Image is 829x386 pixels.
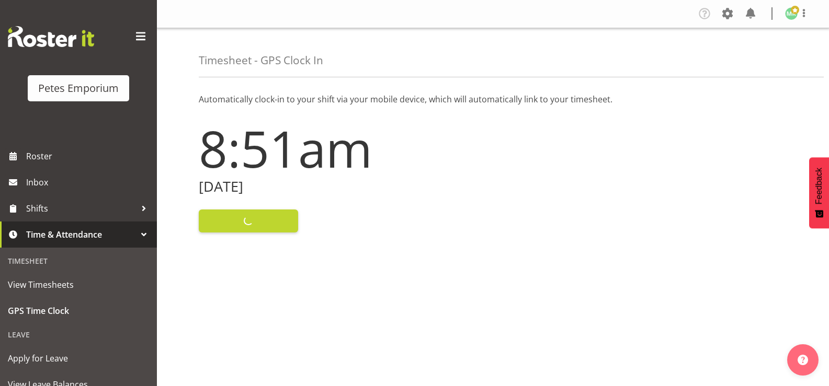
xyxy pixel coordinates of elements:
div: Petes Emporium [38,80,119,96]
div: Leave [3,324,154,345]
img: melanie-richardson713.jpg [785,7,798,20]
h2: [DATE] [199,179,487,195]
img: Rosterit website logo [8,26,94,47]
img: help-xxl-2.png [798,355,808,365]
span: View Timesheets [8,277,149,293]
a: View Timesheets [3,272,154,298]
span: Roster [26,148,152,164]
span: Apply for Leave [8,350,149,366]
p: Automatically clock-in to your shift via your mobile device, which will automatically link to you... [199,93,787,106]
button: Feedback - Show survey [809,157,829,228]
a: GPS Time Clock [3,298,154,324]
h1: 8:51am [199,120,487,177]
span: Inbox [26,174,152,190]
a: Apply for Leave [3,345,154,371]
div: Timesheet [3,250,154,272]
span: Time & Attendance [26,227,136,242]
span: Feedback [814,168,824,204]
span: Shifts [26,201,136,216]
span: GPS Time Clock [8,303,149,319]
h4: Timesheet - GPS Clock In [199,54,323,66]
